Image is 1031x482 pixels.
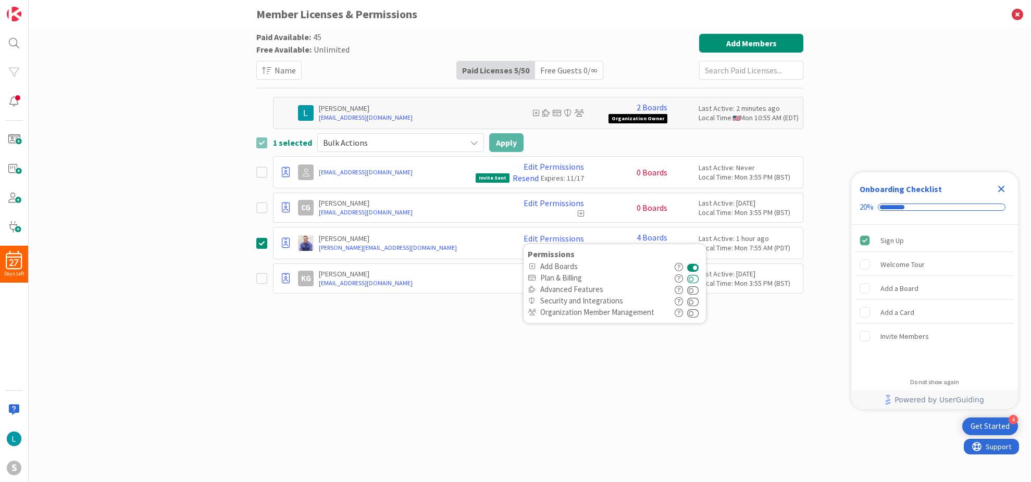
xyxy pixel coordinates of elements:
[319,168,470,177] a: [EMAIL_ADDRESS][DOMAIN_NAME]
[699,163,798,172] div: Last Active: Never
[851,390,1018,409] div: Footer
[319,269,501,278] p: [PERSON_NAME]
[313,32,321,42] span: 45
[319,113,501,122] a: [EMAIL_ADDRESS][DOMAIN_NAME]
[319,104,501,113] p: [PERSON_NAME]
[319,234,501,243] p: [PERSON_NAME]
[699,113,798,122] div: Local Time: Mon 10:55 AM (EDT)
[7,432,21,446] img: LS
[699,61,803,80] input: Search Paid Licenses...
[541,173,584,183] div: Expires: 11/17
[528,249,575,259] b: Permissions
[851,172,1018,409] div: Checklist Container
[256,32,311,42] span: Paid Available:
[880,258,925,271] div: Welcome Tour
[880,282,918,295] div: Add a Board
[699,34,803,53] button: Add Members
[733,116,740,121] img: us.png
[7,461,21,475] div: S
[993,181,1010,197] div: Close Checklist
[314,44,350,55] span: Unlimited
[637,233,667,242] a: 4 Boards
[535,61,603,79] div: Free Guests 0 / ∞
[699,234,798,243] div: Last Active: 1 hour ago
[540,285,668,294] span: Advanced Features
[489,133,524,152] button: Apply
[699,172,798,182] div: Local Time: Mon 3:55 PM (BST)
[540,273,668,283] span: Plan & Billing
[273,136,312,149] span: 1 selected
[319,198,501,208] p: [PERSON_NAME]
[860,202,1010,212] div: Checklist progress: 20%
[699,269,798,278] div: Last Active: [DATE]
[699,198,798,208] div: Last Active: [DATE]
[524,162,584,171] a: Edit Permissions
[540,308,668,317] span: Organization Member Management
[256,61,302,80] button: Name
[275,64,296,77] span: Name
[855,277,1014,300] div: Add a Board is incomplete.
[637,103,667,112] a: 2 Boards
[699,278,798,288] div: Local Time: Mon 3:55 PM (BST)
[256,44,312,55] span: Free Available:
[699,208,798,217] div: Local Time: Mon 3:55 PM (BST)
[298,200,314,215] div: CG
[513,173,539,183] a: Resend
[971,421,1010,432] div: Get Started
[962,417,1018,435] div: Open Get Started checklist, remaining modules: 4
[540,296,668,306] span: Security and Integrations
[524,234,584,243] a: Edit Permissions
[298,105,314,121] img: LS
[699,243,798,252] div: Local Time: Mon 7:55 AM (PDT)
[880,330,929,343] div: Invite Members
[7,7,21,21] img: Visit kanbanzone.com
[851,225,1018,371] div: Checklist items
[637,168,667,177] span: 0 Boards
[855,301,1014,324] div: Add a Card is incomplete.
[319,278,501,288] a: [EMAIL_ADDRESS][DOMAIN_NAME]
[855,229,1014,252] div: Sign Up is complete.
[856,390,1013,409] a: Powered by UserGuiding
[699,104,798,113] div: Last Active: 2 minutes ago
[298,271,314,286] div: KG
[457,61,535,79] div: Paid Licenses 5 / 50
[880,234,904,247] div: Sign Up
[895,394,984,406] span: Powered by UserGuiding
[319,243,501,252] a: [PERSON_NAME][EMAIL_ADDRESS][DOMAIN_NAME]
[608,114,667,123] span: Organization Owner
[540,262,668,271] span: Add Boards
[860,202,874,212] div: 20%
[476,173,510,183] span: Invite Sent
[637,203,667,212] span: 0 Boards
[22,2,47,14] span: Support
[1009,415,1018,424] div: 4
[323,135,461,150] span: Bulk Actions
[298,235,314,251] img: JG
[880,306,914,319] div: Add a Card
[860,183,942,195] div: Onboarding Checklist
[319,208,501,217] a: [EMAIL_ADDRESS][DOMAIN_NAME]
[524,198,584,208] a: Edit Permissions
[855,325,1014,348] div: Invite Members is incomplete.
[9,259,19,267] span: 27
[855,253,1014,276] div: Welcome Tour is incomplete.
[910,378,959,386] div: Do not show again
